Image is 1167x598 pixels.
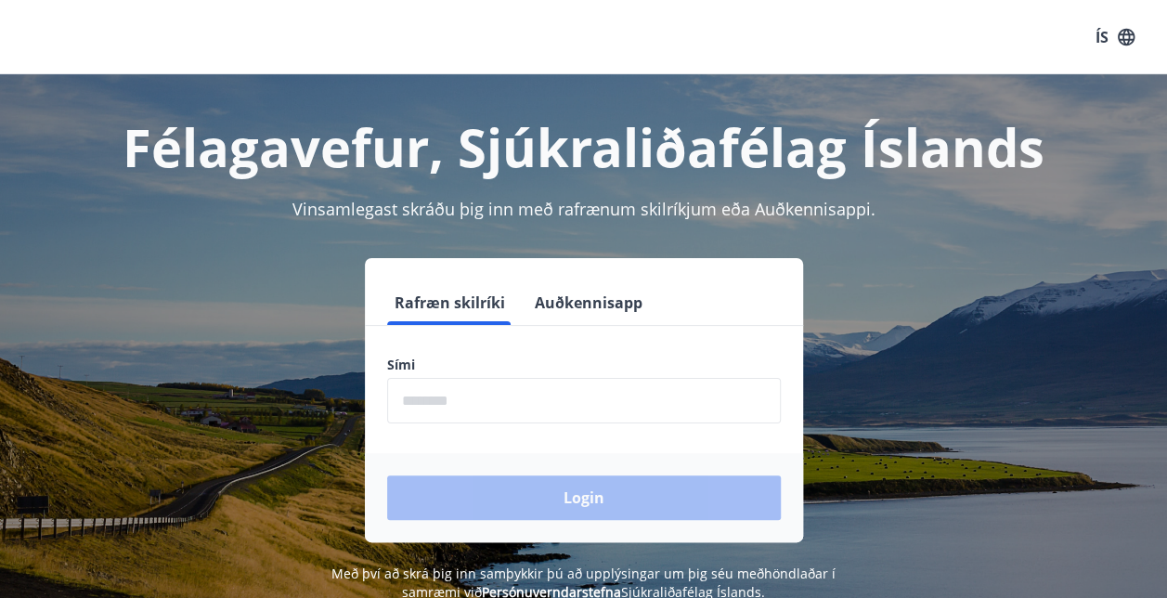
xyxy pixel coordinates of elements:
button: Auðkennisapp [527,280,650,325]
button: Rafræn skilríki [387,280,512,325]
label: Sími [387,356,781,374]
h1: Félagavefur, Sjúkraliðafélag Íslands [22,111,1145,182]
span: Vinsamlegast skráðu þig inn með rafrænum skilríkjum eða Auðkennisappi. [292,198,875,220]
button: ÍS [1085,20,1145,54]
